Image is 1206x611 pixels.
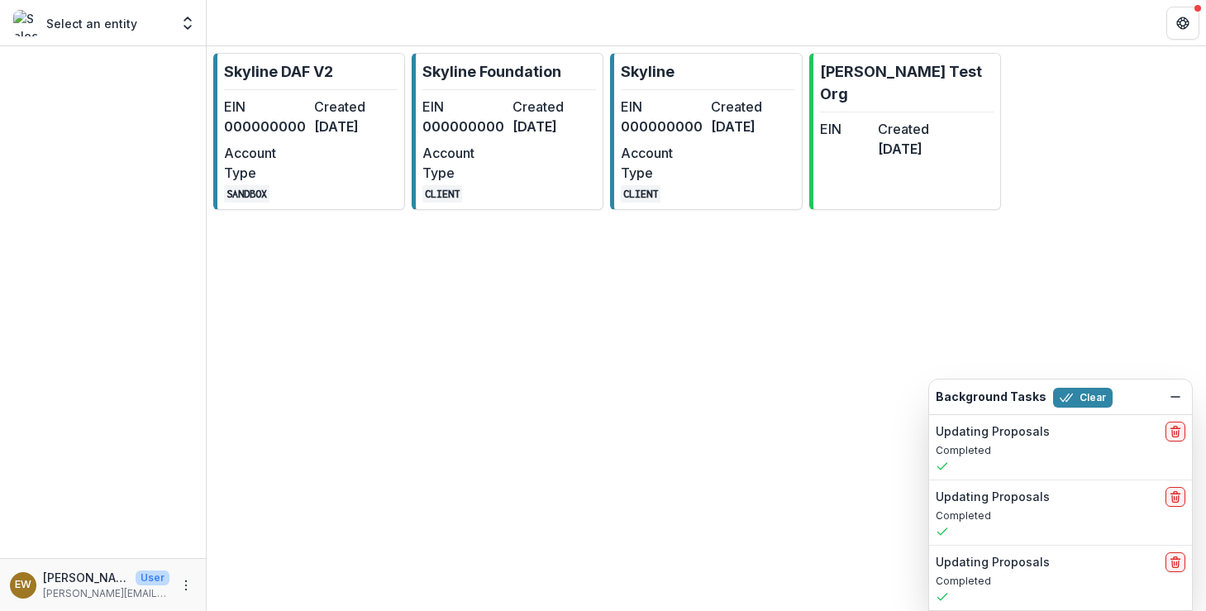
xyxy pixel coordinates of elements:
[15,580,31,590] div: Eddie Whitfield
[46,15,137,32] p: Select an entity
[878,119,929,139] dt: Created
[621,60,675,83] p: Skyline
[621,143,704,183] dt: Account Type
[224,143,307,183] dt: Account Type
[936,556,1050,570] h2: Updating Proposals
[422,97,506,117] dt: EIN
[621,185,660,203] code: CLIENT
[224,185,269,203] code: SANDBOX
[176,7,199,40] button: Open entity switcher
[809,53,1001,210] a: [PERSON_NAME] Test OrgEINCreated[DATE]
[136,570,169,585] p: User
[621,117,704,136] dd: 000000000
[422,185,462,203] code: CLIENT
[936,574,1185,589] p: Completed
[820,119,871,139] dt: EIN
[820,60,994,105] p: [PERSON_NAME] Test Org
[1165,487,1185,507] button: delete
[314,97,398,117] dt: Created
[314,117,398,136] dd: [DATE]
[512,117,596,136] dd: [DATE]
[936,490,1050,504] h2: Updating Proposals
[711,97,794,117] dt: Created
[1165,552,1185,572] button: delete
[936,443,1185,458] p: Completed
[878,139,929,159] dd: [DATE]
[224,97,307,117] dt: EIN
[1053,388,1113,408] button: Clear
[412,53,603,210] a: Skyline FoundationEIN000000000Created[DATE]Account TypeCLIENT
[512,97,596,117] dt: Created
[422,117,506,136] dd: 000000000
[43,569,129,586] p: [PERSON_NAME]
[936,508,1185,523] p: Completed
[224,117,307,136] dd: 000000000
[610,53,802,210] a: SkylineEIN000000000Created[DATE]Account TypeCLIENT
[422,143,506,183] dt: Account Type
[936,390,1046,404] h2: Background Tasks
[213,53,405,210] a: Skyline DAF V2EIN000000000Created[DATE]Account TypeSANDBOX
[224,60,333,83] p: Skyline DAF V2
[176,575,196,595] button: More
[43,586,169,601] p: [PERSON_NAME][EMAIL_ADDRESS][DOMAIN_NAME]
[1165,387,1185,407] button: Dismiss
[936,425,1050,439] h2: Updating Proposals
[422,60,561,83] p: Skyline Foundation
[711,117,794,136] dd: [DATE]
[1165,422,1185,442] button: delete
[1166,7,1199,40] button: Get Help
[621,97,704,117] dt: EIN
[13,10,40,36] img: Select an entity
